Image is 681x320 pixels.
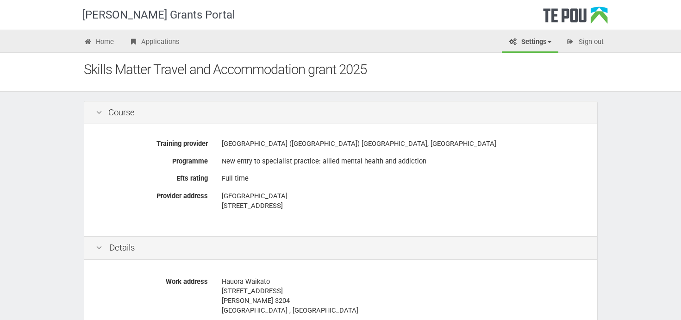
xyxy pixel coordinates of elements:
div: Skills Matter Travel and Accommodation grant 2025 [84,60,612,80]
div: Te Pou Logo [543,6,608,30]
label: Efts rating [89,170,215,183]
label: Provider address [89,188,215,201]
div: Details [84,236,597,260]
a: Applications [122,32,187,53]
label: Work address [89,274,215,287]
label: Programme [89,153,215,166]
div: Full time [222,170,586,187]
div: [GEOGRAPHIC_DATA] ([GEOGRAPHIC_DATA]) [GEOGRAPHIC_DATA], [GEOGRAPHIC_DATA] [222,136,586,152]
a: Home [77,32,121,53]
address: [GEOGRAPHIC_DATA] [STREET_ADDRESS] [222,191,586,211]
address: Hauora Waikato [STREET_ADDRESS] [PERSON_NAME] 3204 [GEOGRAPHIC_DATA] , [GEOGRAPHIC_DATA] [222,277,586,316]
a: Sign out [559,32,611,53]
a: Settings [502,32,558,53]
div: New entry to specialist practice: allied mental health and addiction [222,153,586,169]
div: Course [84,101,597,125]
label: Training provider [89,136,215,149]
